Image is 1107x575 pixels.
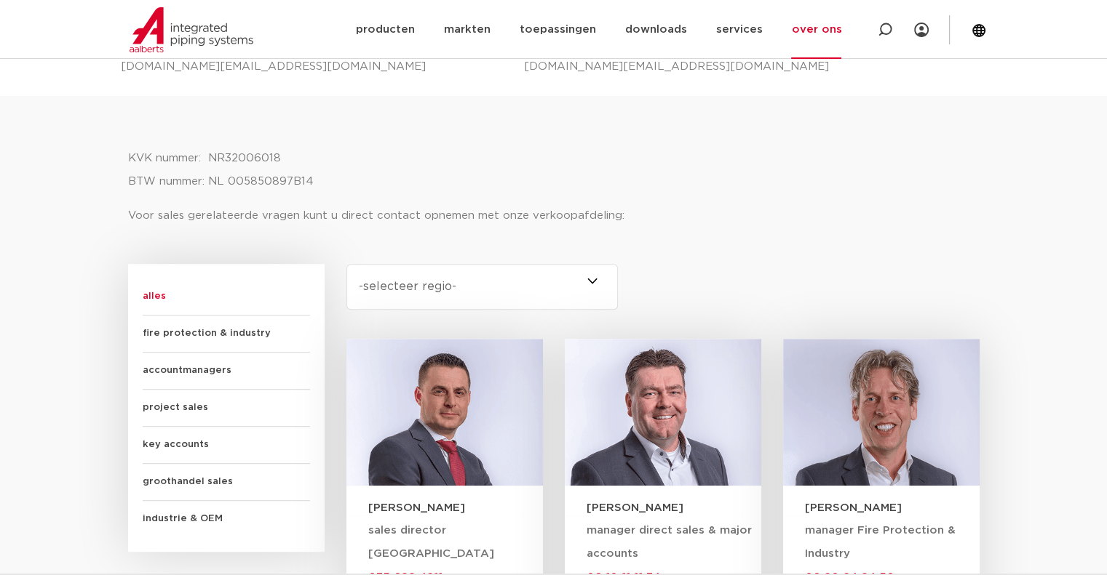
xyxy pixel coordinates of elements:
[128,147,980,193] p: KVK nummer: NR32006018 BTW nummer: NL 005850897B14
[143,427,310,464] span: key accounts
[143,353,310,390] span: accountmanagers
[143,315,310,353] span: fire protection & industry
[143,390,310,427] span: project sales
[143,278,310,315] span: alles
[121,55,987,79] p: [DOMAIN_NAME][EMAIL_ADDRESS][DOMAIN_NAME] [DOMAIN_NAME][EMAIL_ADDRESS][DOMAIN_NAME]
[587,500,761,515] h3: [PERSON_NAME]
[368,500,543,515] h3: [PERSON_NAME]
[128,204,980,228] p: Voor sales gerelateerde vragen kunt u direct contact opnemen met onze verkoopafdeling:
[143,464,310,501] span: groothandel sales
[805,500,980,515] h3: [PERSON_NAME]
[805,525,956,559] span: manager Fire Protection & Industry
[368,525,494,559] span: sales director [GEOGRAPHIC_DATA]
[143,501,310,537] span: industrie & OEM
[587,525,752,559] span: manager direct sales & major accounts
